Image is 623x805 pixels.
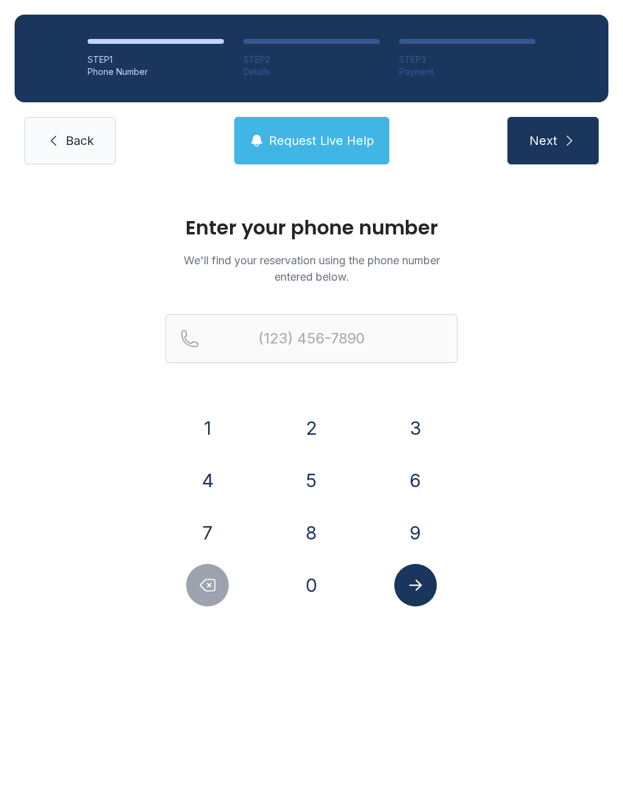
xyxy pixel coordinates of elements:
[243,54,380,66] div: STEP 2
[290,564,333,606] button: 0
[88,54,224,66] div: STEP 1
[399,66,535,78] div: Payment
[186,407,229,449] button: 1
[399,54,535,66] div: STEP 3
[66,132,94,149] span: Back
[269,132,374,149] span: Request Live Help
[186,511,229,554] button: 7
[165,252,458,285] p: We'll find your reservation using the phone number entered below.
[186,459,229,502] button: 4
[88,66,224,78] div: Phone Number
[186,564,229,606] button: Delete number
[394,407,437,449] button: 3
[394,511,437,554] button: 9
[290,459,333,502] button: 5
[529,132,557,149] span: Next
[394,459,437,502] button: 6
[165,218,458,237] h1: Enter your phone number
[243,66,380,78] div: Details
[165,314,458,363] input: Reservation phone number
[290,511,333,554] button: 8
[290,407,333,449] button: 2
[394,564,437,606] button: Submit lookup form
